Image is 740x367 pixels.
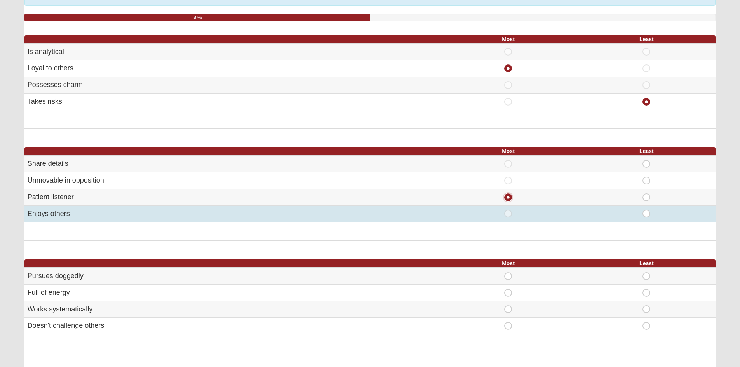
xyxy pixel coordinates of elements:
[24,93,439,110] td: Takes risks
[24,318,439,334] td: Doesn't challenge others
[577,35,716,43] th: Least
[24,172,439,189] td: Unmovable in opposition
[439,259,578,268] th: Most
[24,60,439,77] td: Loyal to others
[24,301,439,318] td: Works systematically
[577,147,716,155] th: Least
[24,77,439,94] td: Possesses charm
[24,155,439,172] td: Share details
[24,14,370,21] div: 50%
[24,189,439,205] td: Patient listener
[577,259,716,268] th: Least
[24,284,439,301] td: Full of energy
[439,35,578,43] th: Most
[24,205,439,222] td: Enjoys others
[439,147,578,155] th: Most
[24,268,439,284] td: Pursues doggedly
[24,43,439,60] td: Is analytical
